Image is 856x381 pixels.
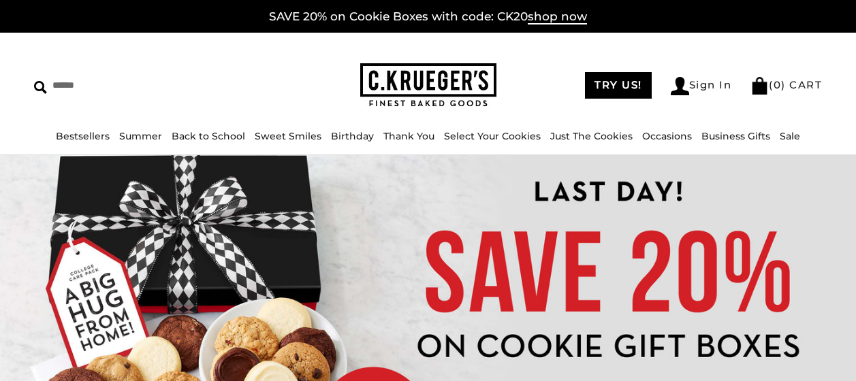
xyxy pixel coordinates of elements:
img: Account [671,77,689,95]
a: Business Gifts [701,130,770,142]
a: Just The Cookies [550,130,633,142]
a: Occasions [642,130,692,142]
span: 0 [774,78,782,91]
a: Thank You [383,130,434,142]
a: Sale [780,130,800,142]
a: Sweet Smiles [255,130,321,142]
img: Bag [750,77,769,95]
a: Summer [119,130,162,142]
a: (0) CART [750,78,822,91]
a: Birthday [331,130,374,142]
img: C.KRUEGER'S [360,63,496,107]
a: Back to School [172,130,245,142]
span: shop now [528,10,587,24]
a: TRY US! [585,72,652,99]
img: Search [34,81,47,94]
a: SAVE 20% on Cookie Boxes with code: CK20shop now [269,10,587,24]
a: Select Your Cookies [444,130,541,142]
input: Search [34,75,214,96]
a: Sign In [671,77,732,95]
a: Bestsellers [56,130,110,142]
